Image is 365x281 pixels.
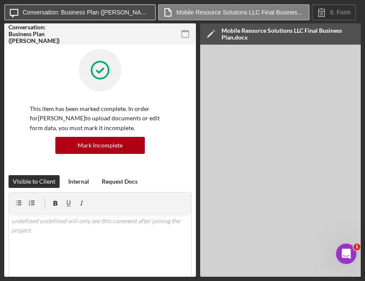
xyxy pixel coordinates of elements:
[30,104,170,133] p: This item has been marked complete. In order for [PERSON_NAME] to upload documents or edit form d...
[23,9,150,16] label: Conversation: Business Plan ([PERSON_NAME])
[9,175,60,188] button: Visible to Client
[98,175,142,188] button: Request Docs
[158,4,310,20] button: Mobile Resource Solutions LLC Final Business Plan.docx
[9,24,68,44] div: Conversation: Business Plan ([PERSON_NAME])
[64,175,93,188] button: Internal
[330,9,351,16] label: 6. Form
[102,175,138,188] div: Request Docs
[176,9,304,16] label: Mobile Resource Solutions LLC Final Business Plan.docx
[4,4,156,20] button: Conversation: Business Plan ([PERSON_NAME])
[354,244,360,250] span: 1
[336,244,356,264] iframe: Intercom live chat
[312,4,356,20] button: 6. Form
[78,137,123,154] div: Mark Incomplete
[13,175,55,188] div: Visible to Client
[68,175,89,188] div: Internal
[55,137,145,154] button: Mark Incomplete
